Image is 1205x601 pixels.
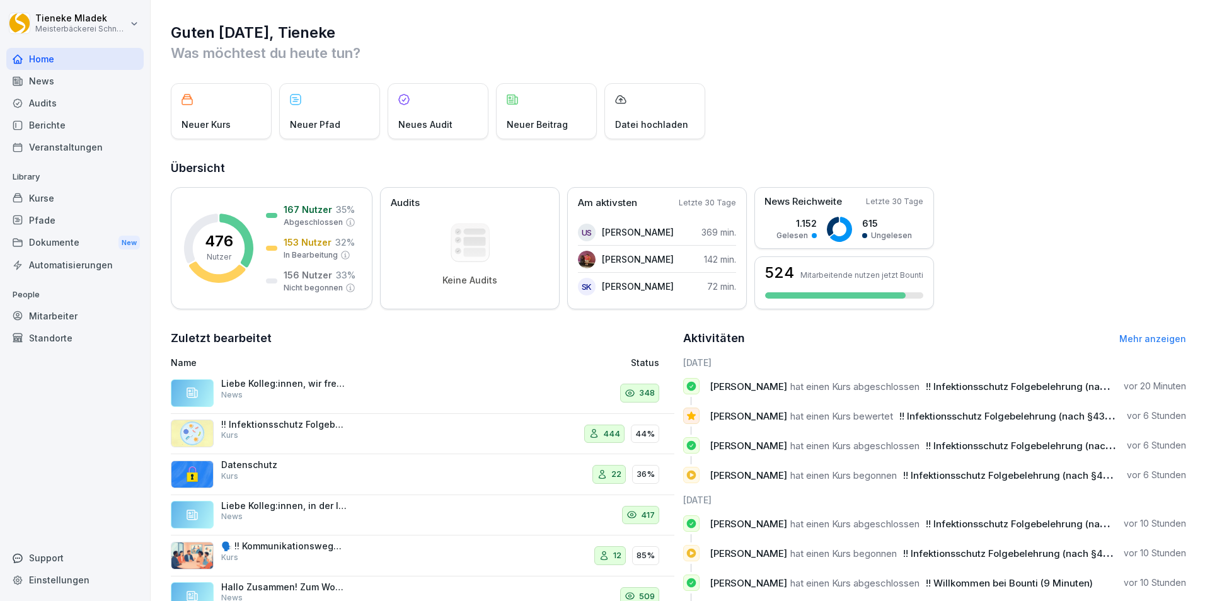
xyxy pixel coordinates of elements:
a: DokumenteNew [6,231,144,255]
p: 153 Nutzer [284,236,332,249]
p: 44% [635,428,655,440]
p: Kurs [221,471,238,482]
p: !! Infektionsschutz Folgebelehrung (nach §43 IfSG) [221,419,347,430]
span: hat einen Kurs bewertet [790,410,893,422]
h2: Aktivitäten [683,329,745,347]
a: Mehr anzeigen [1119,333,1186,344]
p: vor 10 Stunden [1124,517,1186,530]
p: vor 10 Stunden [1124,547,1186,559]
p: 72 min. [707,280,736,293]
p: Nutzer [207,251,231,263]
p: 348 [639,387,655,399]
span: [PERSON_NAME] [710,469,787,481]
p: 36% [637,468,655,481]
p: Neuer Beitrag [507,118,568,131]
p: 142 min. [704,253,736,266]
div: New [118,236,140,250]
a: 🗣️ !! Kommunikationswegweiser !!: Konfliktgespräche erfolgreich führenKurs1285% [171,535,674,576]
p: Liebe Kolleg:innen, in der letzten Woche war das Wetter nicht ganz auf unserer Seite 🌦️, aber jet... [221,500,347,512]
p: Status [631,356,659,369]
p: 156 Nutzer [284,268,332,282]
a: DatenschutzKurs2236% [171,454,674,495]
a: Kurse [6,187,144,209]
a: Standorte [6,327,144,349]
a: Home [6,48,144,70]
span: hat einen Kurs abgeschlossen [790,440,920,452]
div: Pfade [6,209,144,231]
p: [PERSON_NAME] [602,226,674,239]
p: Liebe Kolleg:innen, wir freuen uns riesig: Unsere Produkte haben vom Deutschen Brotinstitut insge... [221,378,347,389]
a: Mitarbeiter [6,305,144,327]
a: Liebe Kolleg:innen, wir freuen uns riesig: Unsere Produkte haben vom Deutschen Brotinstitut insge... [171,373,674,414]
p: 85% [637,549,655,562]
span: !! Willkommen bei Bounti (9 Minuten) [926,577,1093,589]
img: i6t0qadksb9e189o874pazh6.png [171,542,214,570]
span: [PERSON_NAME] [710,381,787,392]
p: Neues Audit [398,118,453,131]
p: vor 6 Stunden [1127,469,1186,481]
h3: 524 [765,265,794,280]
span: !! Infektionsschutz Folgebelehrung (nach §43 IfSG) [926,381,1157,392]
p: 33 % [336,268,355,282]
p: [PERSON_NAME] [602,253,674,266]
p: Datei hochladen [615,118,688,131]
a: !! Infektionsschutz Folgebelehrung (nach §43 IfSG)Kurs44444% [171,414,674,455]
span: [PERSON_NAME] [710,410,787,422]
p: Letzte 30 Tage [679,197,736,209]
p: 417 [641,509,655,522]
a: News [6,70,144,92]
p: Am aktivsten [578,196,637,210]
p: Abgeschlossen [284,217,343,228]
h1: Guten [DATE], Tieneke [171,23,1186,43]
p: People [6,285,144,305]
span: [PERSON_NAME] [710,577,787,589]
h6: [DATE] [683,493,1187,507]
p: 444 [603,428,620,440]
p: Was möchtest du heute tun? [171,43,1186,63]
p: 476 [205,234,233,249]
p: vor 20 Minuten [1124,380,1186,392]
div: Veranstaltungen [6,136,144,158]
p: Neuer Kurs [182,118,231,131]
p: 167 Nutzer [284,203,332,216]
a: Audits [6,92,144,114]
img: jtrrztwhurl1lt2nit6ma5t3.png [171,420,214,447]
span: !! Infektionsschutz Folgebelehrung (nach §43 IfSG) [926,440,1157,452]
p: Keine Audits [442,275,497,286]
p: Neuer Pfad [290,118,340,131]
a: Automatisierungen [6,254,144,276]
p: Kurs [221,552,238,563]
p: Kurs [221,430,238,441]
a: Liebe Kolleg:innen, in der letzten Woche war das Wetter nicht ganz auf unserer Seite 🌦️, aber jet... [171,495,674,536]
span: hat einen Kurs begonnen [790,469,897,481]
span: [PERSON_NAME] [710,518,787,530]
p: [PERSON_NAME] [602,280,674,293]
p: Library [6,167,144,187]
p: In Bearbeitung [284,249,338,261]
p: 35 % [336,203,355,216]
p: vor 10 Stunden [1124,576,1186,589]
a: Berichte [6,114,144,136]
span: !! Infektionsschutz Folgebelehrung (nach §43 IfSG) [903,469,1134,481]
p: vor 6 Stunden [1127,409,1186,422]
h2: Zuletzt bearbeitet [171,329,674,347]
p: Hallo Zusammen! Zum Wochenende habe ich noch ein kleines Video für Euch mit tollen Tips zur richt... [221,581,347,593]
p: 615 [862,217,912,230]
span: [PERSON_NAME] [710,440,787,452]
div: Dokumente [6,231,144,255]
p: News [221,511,243,522]
p: 32 % [335,236,355,249]
p: News Reichweite [764,195,842,209]
p: Meisterbäckerei Schneckenburger [35,25,127,33]
div: SK [578,278,596,295]
p: Tieneke Mladek [35,13,127,24]
img: gp1n7epbxsf9lzaihqn479zn.png [171,461,214,488]
p: Letzte 30 Tage [866,196,923,207]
